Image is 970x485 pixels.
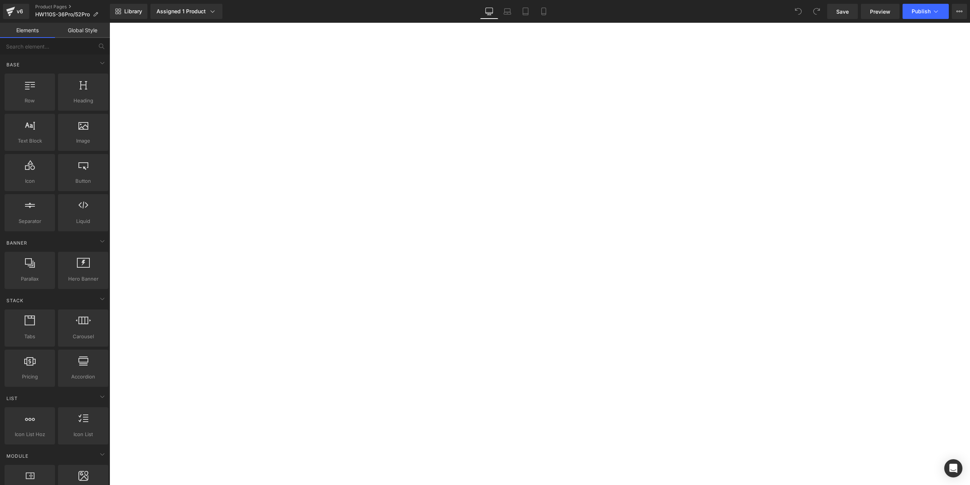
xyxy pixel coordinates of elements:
span: Save [836,8,849,16]
span: Heading [60,97,106,105]
a: Preview [861,4,900,19]
span: HW110S-36Pro/52Pro [35,11,90,17]
span: Accordion [60,373,106,381]
button: Undo [791,4,806,19]
a: Laptop [498,4,516,19]
span: Parallax [7,275,53,283]
div: Assigned 1 Product [156,8,216,15]
button: Publish [903,4,949,19]
span: Preview [870,8,890,16]
span: Row [7,97,53,105]
div: Open Intercom Messenger [944,459,962,477]
button: More [952,4,967,19]
span: List [6,395,19,402]
span: Carousel [60,333,106,341]
span: Module [6,452,29,460]
span: Icon List [60,430,106,438]
a: Global Style [55,23,110,38]
span: Hero Banner [60,275,106,283]
span: Library [124,8,142,15]
a: Desktop [480,4,498,19]
span: Tabs [7,333,53,341]
span: Separator [7,217,53,225]
span: Stack [6,297,24,304]
a: v6 [3,4,29,19]
span: Publish [912,8,931,14]
span: Icon List Hoz [7,430,53,438]
div: v6 [15,6,25,16]
span: Pricing [7,373,53,381]
span: Base [6,61,20,68]
span: Liquid [60,217,106,225]
a: New Library [110,4,147,19]
span: Button [60,177,106,185]
span: Text Block [7,137,53,145]
span: Icon [7,177,53,185]
a: Tablet [516,4,535,19]
span: Banner [6,239,28,246]
button: Redo [809,4,824,19]
a: Product Pages [35,4,110,10]
a: Mobile [535,4,553,19]
span: Image [60,137,106,145]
